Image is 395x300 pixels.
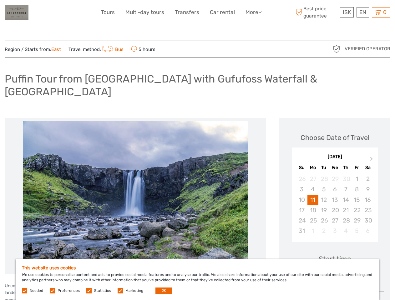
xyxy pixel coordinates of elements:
[351,226,362,236] div: Not available Friday, June 5th, 2026
[296,226,307,236] div: Not available Sunday, May 31st, 2026
[5,46,61,53] span: Region / Starts from:
[362,163,373,172] div: Sa
[345,46,390,52] span: Verified Operator
[351,195,362,205] div: Not available Friday, May 15th, 2026
[307,195,318,205] div: Choose Monday, May 11th, 2026
[329,205,340,215] div: Not available Wednesday, May 20th, 2026
[340,205,351,215] div: Not available Thursday, May 21st, 2026
[340,174,351,184] div: Not available Thursday, April 30th, 2026
[292,154,378,160] div: [DATE]
[340,215,351,226] div: Not available Thursday, May 28th, 2026
[357,7,369,17] div: EN
[9,11,71,16] p: We're away right now. Please check back later!
[340,226,351,236] div: Not available Thursday, June 4th, 2026
[58,288,80,293] label: Preferences
[329,174,340,184] div: Not available Wednesday, April 29th, 2026
[343,9,351,15] span: ISK
[340,195,351,205] div: Not available Thursday, May 14th, 2026
[340,184,351,194] div: Not available Thursday, May 7th, 2026
[94,288,111,293] label: Statistics
[351,215,362,226] div: Not available Friday, May 29th, 2026
[318,163,329,172] div: Tu
[307,184,318,194] div: Not available Monday, May 4th, 2026
[5,72,390,98] h1: Puffin Tour from [GEOGRAPHIC_DATA] with Gufufoss Waterfall & [GEOGRAPHIC_DATA]
[5,5,28,20] img: General Info:
[329,226,340,236] div: Not available Wednesday, June 3rd, 2026
[367,155,377,165] button: Next Month
[296,163,307,172] div: Su
[362,226,373,236] div: Not available Saturday, June 6th, 2026
[329,195,340,205] div: Not available Wednesday, May 13th, 2026
[125,8,164,17] a: Multi-day tours
[362,184,373,194] div: Not available Saturday, May 9th, 2026
[307,226,318,236] div: Not available Monday, June 1st, 2026
[296,205,307,215] div: Not available Sunday, May 17th, 2026
[301,133,369,142] div: Choose Date of Travel
[294,5,338,19] span: Best price guarantee
[296,195,307,205] div: Not available Sunday, May 10th, 2026
[246,8,262,17] a: More
[68,45,124,53] span: Travel method:
[351,205,362,215] div: Not available Friday, May 22nd, 2026
[362,215,373,226] div: Not available Saturday, May 30th, 2026
[319,254,351,264] div: Start time
[318,174,329,184] div: Not available Tuesday, April 28th, 2026
[318,226,329,236] div: Not available Tuesday, June 2nd, 2026
[155,287,172,294] button: OK
[307,215,318,226] div: Not available Monday, May 25th, 2026
[318,215,329,226] div: Not available Tuesday, May 26th, 2026
[382,9,387,15] span: 0
[307,163,318,172] div: Mo
[72,10,79,17] button: Open LiveChat chat widget
[51,47,61,52] a: East
[340,163,351,172] div: Th
[329,163,340,172] div: We
[101,8,115,17] a: Tours
[210,8,235,17] a: Car rental
[131,45,155,53] span: 5 hours
[175,8,199,17] a: Transfers
[296,215,307,226] div: Not available Sunday, May 24th, 2026
[362,205,373,215] div: Not available Saturday, May 23rd, 2026
[351,174,362,184] div: Not available Friday, May 1st, 2026
[296,184,307,194] div: Not available Sunday, May 3rd, 2026
[351,163,362,172] div: Fr
[362,174,373,184] div: Not available Saturday, May 2nd, 2026
[318,184,329,194] div: Not available Tuesday, May 5th, 2026
[125,288,143,293] label: Marketing
[351,184,362,194] div: Not available Friday, May 8th, 2026
[22,265,373,271] h5: This website uses cookies
[362,195,373,205] div: Not available Saturday, May 16th, 2026
[101,47,124,52] a: Bus
[329,184,340,194] div: Not available Wednesday, May 6th, 2026
[294,174,376,236] div: month 2026-05
[332,44,342,54] img: verified_operator_grey_128.png
[16,259,379,300] div: We use cookies to personalise content and ads, to provide social media features and to analyse ou...
[307,174,318,184] div: Not available Monday, April 27th, 2026
[318,195,329,205] div: Not available Tuesday, May 12th, 2026
[307,205,318,215] div: Not available Monday, May 18th, 2026
[296,174,307,184] div: Not available Sunday, April 26th, 2026
[329,215,340,226] div: Not available Wednesday, May 27th, 2026
[23,121,248,271] img: 57b24bf6ba7f44c3b52766427d63756c_main_slider.jpeg
[318,205,329,215] div: Not available Tuesday, May 19th, 2026
[30,288,43,293] label: Needed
